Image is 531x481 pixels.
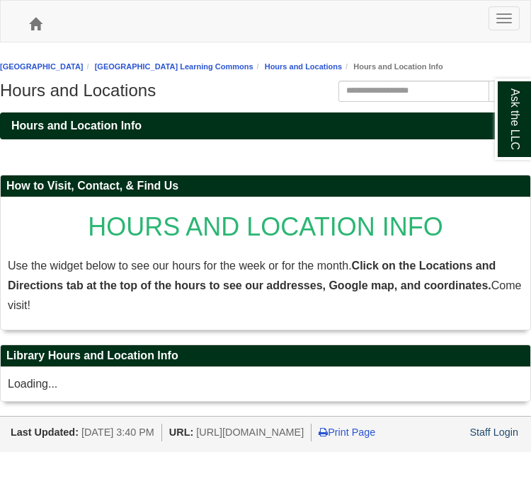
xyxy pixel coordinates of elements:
span: URL: [169,427,193,438]
li: Hours and Location Info [342,60,443,74]
i: Print Page [319,427,328,437]
a: Print Page [319,427,375,438]
div: Loading... [8,374,523,394]
a: Staff Login [469,427,518,438]
span: Last Updated: [11,427,79,438]
span: HOURS AND LOCATION INFO [88,212,442,241]
h2: How to Visit, Contact, & Find Us [1,175,530,197]
h2: Library Hours and Location Info [1,345,530,367]
button: Search [489,81,531,102]
span: Hours and Location Info [11,120,142,132]
span: [DATE] 3:40 PM [81,427,154,438]
a: Hours and Locations [265,62,342,71]
a: [GEOGRAPHIC_DATA] Learning Commons [95,62,253,71]
span: [URL][DOMAIN_NAME] [196,427,304,438]
span: Use the widget below to see our hours for the week or for the month. Come visit! [8,260,521,311]
strong: Click on the Locations and Directions tab at the top of the hours to see our addresses, Google ma... [8,260,496,291]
